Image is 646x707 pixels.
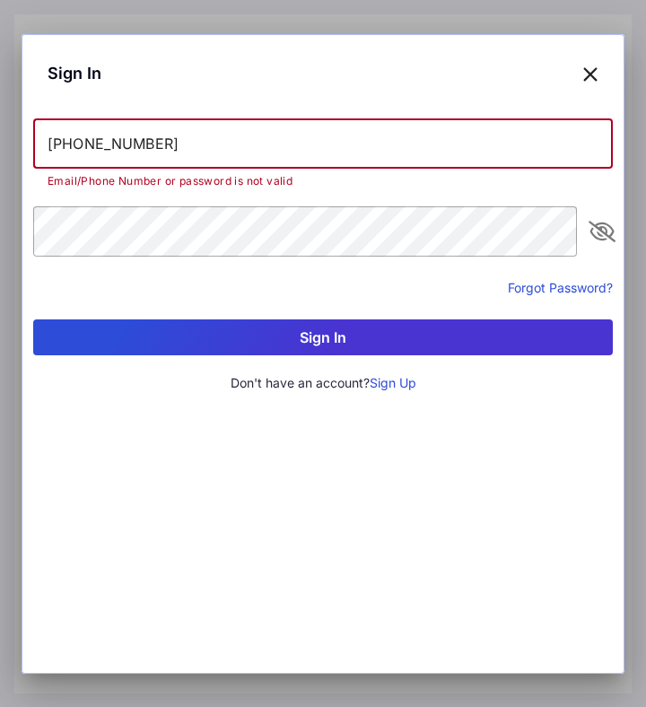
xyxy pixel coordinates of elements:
div: Don't have an account? [33,373,613,393]
button: Sign In [33,319,613,355]
span: Sign In [48,61,101,85]
input: Email or Phone Number [33,118,613,169]
button: Forgot Password? [508,278,613,297]
button: Sign Up [370,373,416,393]
i: appended action [591,221,613,242]
div: Email/Phone Number or password is not valid [48,176,598,187]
